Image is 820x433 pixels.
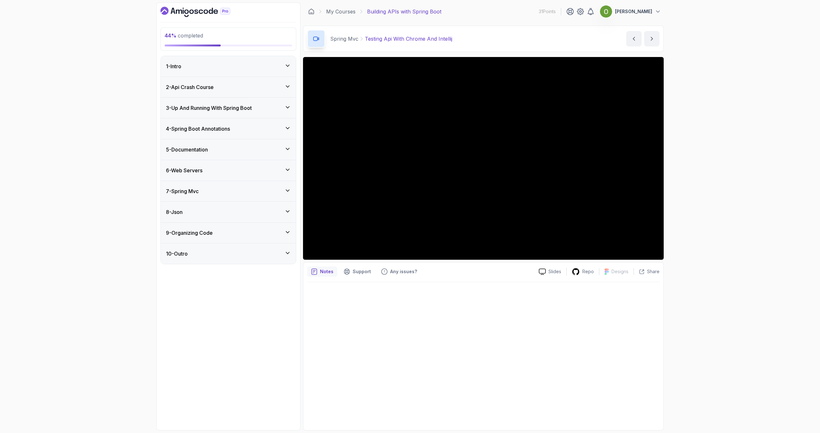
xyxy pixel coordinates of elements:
button: 4-Spring Boot Annotations [161,118,296,139]
img: user profile image [600,5,612,18]
iframe: chat widget [793,407,814,427]
a: Dashboard [308,8,315,15]
span: completed [165,32,203,39]
a: Repo [567,268,599,276]
p: 31 Points [539,8,556,15]
button: notes button [307,266,337,277]
a: Slides [534,268,566,275]
h3: 3 - Up And Running With Spring Boot [166,104,252,112]
h3: 6 - Web Servers [166,167,202,174]
button: 1-Intro [161,56,296,77]
button: 10-Outro [161,243,296,264]
iframe: chat widget [698,271,814,404]
p: Building APIs with Spring Boot [367,8,441,15]
p: Repo [582,268,594,275]
p: Testing Api With Chrome And Intellij [365,35,452,43]
button: 3-Up And Running With Spring Boot [161,98,296,118]
a: My Courses [326,8,356,15]
button: Feedback button [377,266,421,277]
h3: 5 - Documentation [166,146,208,153]
button: user profile image[PERSON_NAME] [600,5,661,18]
iframe: 4 - Testing API with Chrome and IntelliJ [303,57,664,260]
button: previous content [626,31,642,46]
button: Share [634,268,660,275]
p: Designs [611,268,628,275]
p: Any issues? [390,268,417,275]
button: 5-Documentation [161,139,296,160]
span: 44 % [165,32,176,39]
button: 6-Web Servers [161,160,296,181]
p: [PERSON_NAME] [615,8,652,15]
p: Support [353,268,371,275]
h3: 1 - Intro [166,62,181,70]
h3: 4 - Spring Boot Annotations [166,125,230,133]
button: next content [644,31,660,46]
button: 7-Spring Mvc [161,181,296,201]
button: 2-Api Crash Course [161,77,296,97]
h3: 8 - Json [166,208,183,216]
p: Notes [320,268,333,275]
p: Spring Mvc [330,35,358,43]
h3: 2 - Api Crash Course [166,83,214,91]
button: 8-Json [161,202,296,222]
button: 9-Organizing Code [161,223,296,243]
h3: 7 - Spring Mvc [166,187,199,195]
p: Slides [548,268,561,275]
a: Dashboard [160,7,245,17]
h3: 9 - Organizing Code [166,229,213,237]
h3: 10 - Outro [166,250,188,257]
p: Share [647,268,660,275]
button: Support button [340,266,375,277]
